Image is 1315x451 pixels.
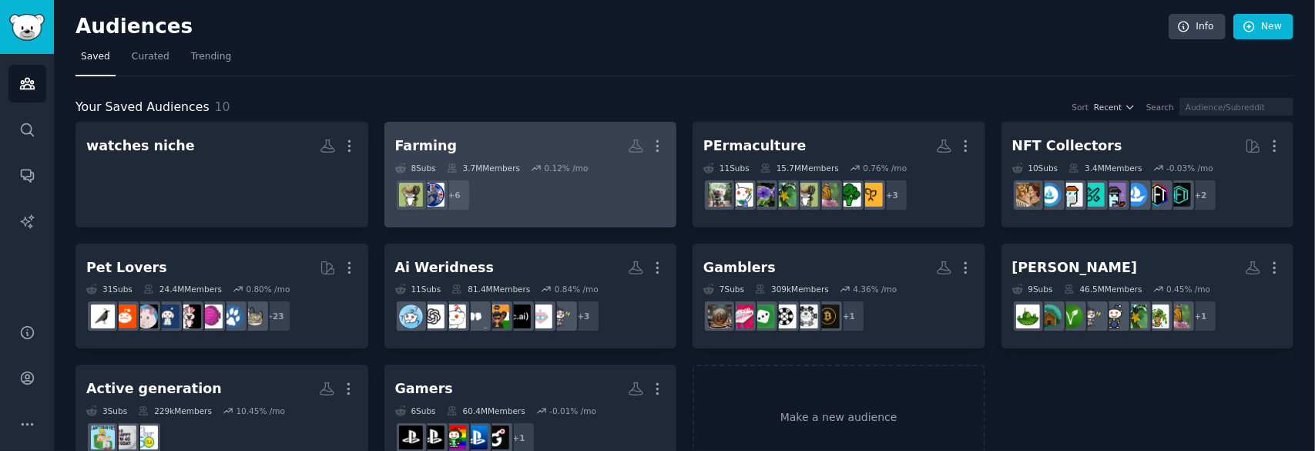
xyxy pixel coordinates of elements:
[1166,284,1210,294] div: 0.45 % /mo
[399,183,423,207] img: homestead
[703,258,776,278] div: Gamblers
[81,50,110,64] span: Saved
[751,183,775,207] img: GardenersJapan
[1001,244,1294,349] a: [PERSON_NAME]9Subs46.5MMembers0.45% /mo+1gardeningIndoorGardengardenDIYNoStupidQuestionsveganOffG...
[1185,300,1217,332] div: + 1
[507,305,531,328] img: CharacterAI
[75,122,368,227] a: watches niche
[138,406,212,416] div: 229k Members
[708,305,732,328] img: WiseCryptoGambler
[143,284,222,294] div: 24.4M Members
[1038,183,1062,207] img: OpenSeaNFT
[528,305,552,328] img: AIRelationships
[1012,163,1058,173] div: 10 Sub s
[1233,14,1293,40] a: New
[464,426,488,449] img: playstation
[91,426,115,449] img: 50something
[1094,102,1136,113] button: Recent
[1016,183,1040,207] img: CryptoArt
[1059,183,1083,207] img: NFTmarket
[236,406,285,416] div: 10.45 % /mo
[703,284,744,294] div: 7 Sub s
[816,183,840,207] img: gardening
[549,406,596,416] div: -0.01 % /mo
[773,305,797,328] img: OnlineCasinoGambling
[86,258,167,278] div: Pet Lovers
[555,284,599,294] div: 0.84 % /mo
[1094,102,1122,113] span: Recent
[134,305,158,328] img: RATS
[1102,305,1126,328] img: DIY
[438,179,471,211] div: + 6
[134,426,158,449] img: Over50Club
[75,244,368,349] a: Pet Lovers31Subs24.4MMembers0.80% /mo+23catsdogsAquariumsparrotsdogswithjobsRATSBeardedDragonsbir...
[485,426,509,449] img: Games
[242,305,266,328] img: cats
[816,305,840,328] img: OnlineCryptoGambling
[693,244,985,349] a: Gamblers7Subs309kMembers4.36% /mo+1OnlineCryptoGamblingCasinoOnlineCasinoGamblinggamblingonlinega...
[132,50,169,64] span: Curated
[1016,305,1040,328] img: Homesteading
[751,305,775,328] img: gambling
[1167,305,1191,328] img: gardening
[75,15,1169,39] h2: Audiences
[859,183,883,207] img: GardeningUK
[794,183,818,207] img: homestead
[395,258,495,278] div: Ai Weridness
[399,305,423,328] img: AskReddit
[399,426,423,449] img: PS5pro
[853,284,897,294] div: 4.36 % /mo
[442,426,466,449] img: gaming
[421,183,444,207] img: FarmingUK
[1081,305,1105,328] img: NoStupidQuestions
[794,305,818,328] img: Casino
[75,98,210,117] span: Your Saved Audiences
[91,305,115,328] img: birding
[395,163,436,173] div: 8 Sub s
[156,305,179,328] img: dogswithjobs
[220,305,244,328] img: dogs
[760,163,839,173] div: 15.7M Members
[199,305,223,328] img: Aquariums
[485,305,509,328] img: TeenIndia
[421,305,444,328] img: OpenAI
[730,305,753,328] img: onlinegambling
[1146,183,1169,207] img: NFTsMarketplace
[86,136,195,156] div: watches niche
[384,244,677,349] a: Ai Weridness11Subs81.4MMembers0.84% /mo+3NoStupidQuestionsAIRelationshipsCharacterAITeenIndialone...
[384,122,677,227] a: Farming8Subs3.7MMembers0.12% /mo+6FarmingUKhomestead
[755,284,829,294] div: 309k Members
[1167,183,1191,207] img: NFT
[693,122,985,227] a: PErmaculture11Subs15.7MMembers0.76% /mo+3GardeningUKvegetablegardeninggardeninghomesteadgardenGar...
[1146,305,1169,328] img: IndoorGarden
[703,136,807,156] div: PErmaculture
[1169,14,1226,40] a: Info
[730,183,753,207] img: GardeningAustralia
[191,50,231,64] span: Trending
[186,45,236,76] a: Trending
[86,406,127,416] div: 3 Sub s
[177,305,201,328] img: parrots
[876,179,908,211] div: + 3
[1185,179,1217,211] div: + 2
[9,14,45,41] img: GummySearch logo
[395,406,436,416] div: 6 Sub s
[75,45,116,76] a: Saved
[442,305,466,328] img: questions
[708,183,732,207] img: garden_maintenance
[1012,284,1053,294] div: 9 Sub s
[1124,305,1148,328] img: garden
[837,183,861,207] img: vegetablegardening
[421,426,444,449] img: PS5
[86,284,133,294] div: 31 Sub s
[1166,163,1213,173] div: -0.03 % /mo
[451,284,530,294] div: 81.4M Members
[1001,122,1294,227] a: NFT Collectors10Subs3.4MMembers-0.03% /mo+2NFTNFTsMarketplaceopenseaNFTExchangeNFTMarketplaceNFTm...
[773,183,797,207] img: garden
[112,305,136,328] img: BeardedDragons
[1038,305,1062,328] img: OffGrid
[215,99,230,114] span: 10
[863,163,907,173] div: 0.76 % /mo
[395,284,441,294] div: 11 Sub s
[447,406,525,416] div: 60.4M Members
